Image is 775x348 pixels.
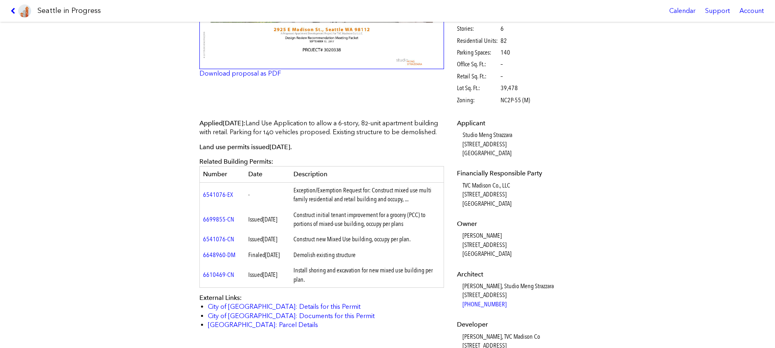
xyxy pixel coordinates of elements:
h1: Seattle in Progress [38,6,101,16]
span: 39,478 [501,84,518,93]
span: External Links: [199,294,242,302]
td: Demolish existing structure [290,247,444,263]
span: Retail Sq. Ft.: [457,72,499,81]
td: Install shoring and excavation for new mixed use building per plan. [290,263,444,287]
td: Issued [245,232,290,247]
th: Date [245,167,290,182]
dt: Architect [457,270,574,279]
td: - [245,182,290,207]
dt: Applicant [457,119,574,128]
dd: [PERSON_NAME], Studio Meng Strazzara [STREET_ADDRESS] [463,282,574,309]
td: Issued [245,207,290,232]
a: 6699855-CN [203,215,234,223]
th: Number [200,167,245,182]
span: Stories: [457,24,499,33]
span: 140 [501,48,510,57]
span: NC2P-55 (M) [501,96,530,105]
dt: Owner [457,219,574,228]
span: 82 [501,36,507,45]
span: Lot Sq. Ft.: [457,84,499,93]
span: [DATE] [263,215,277,223]
dt: Financially Responsible Party [457,169,574,178]
dt: Developer [457,320,574,329]
a: City of [GEOGRAPHIC_DATA]: Details for this Permit [208,303,360,310]
td: Construct initial tenant improvement for a grocery (PCC) to portions of mixed-use building, occup... [290,207,444,232]
dd: [PERSON_NAME] [STREET_ADDRESS] [GEOGRAPHIC_DATA] [463,231,574,258]
span: 6 [501,24,504,33]
a: City of [GEOGRAPHIC_DATA]: Documents for this Permit [208,312,375,320]
span: – [501,72,503,81]
span: [DATE] [265,251,280,259]
a: [PHONE_NUMBER] [463,300,507,308]
td: Exception/Exemption Request for: Construct mixed use multi family residential and retail building... [290,182,444,207]
span: [DATE] [263,271,277,278]
td: Construct new Mixed Use building, occupy per plan. [290,232,444,247]
a: 6610469-CN [203,271,234,278]
span: Parking Spaces: [457,48,499,57]
span: [DATE] [263,235,277,243]
span: Zoning: [457,96,499,105]
dd: TVC Madison Co., LLC [STREET_ADDRESS] [GEOGRAPHIC_DATA] [463,181,574,208]
span: Applied : [199,119,245,127]
a: 6648960-DM [203,251,235,259]
td: Finaled [245,247,290,263]
span: [DATE] [223,119,243,127]
p: Land use permits issued . [199,143,444,152]
a: 6541076-EX [203,191,233,198]
span: Related Building Permits: [199,158,273,165]
span: [DATE] [270,143,290,151]
a: Download proposal as PDF [199,70,281,77]
span: Residential Units: [457,36,499,45]
span: Office Sq. Ft.: [457,60,499,69]
th: Description [290,167,444,182]
span: – [501,60,503,69]
a: 6541076-CN [203,235,234,243]
img: favicon-96x96.png [18,4,31,17]
td: Issued [245,263,290,287]
a: [GEOGRAPHIC_DATA]: Parcel Details [208,321,318,329]
dd: Studio Meng Strazzara [STREET_ADDRESS] [GEOGRAPHIC_DATA] [463,131,574,158]
p: Land Use Application to allow a 6-story, 82-unit apartment building with retail. Parking for 140 ... [199,119,444,137]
